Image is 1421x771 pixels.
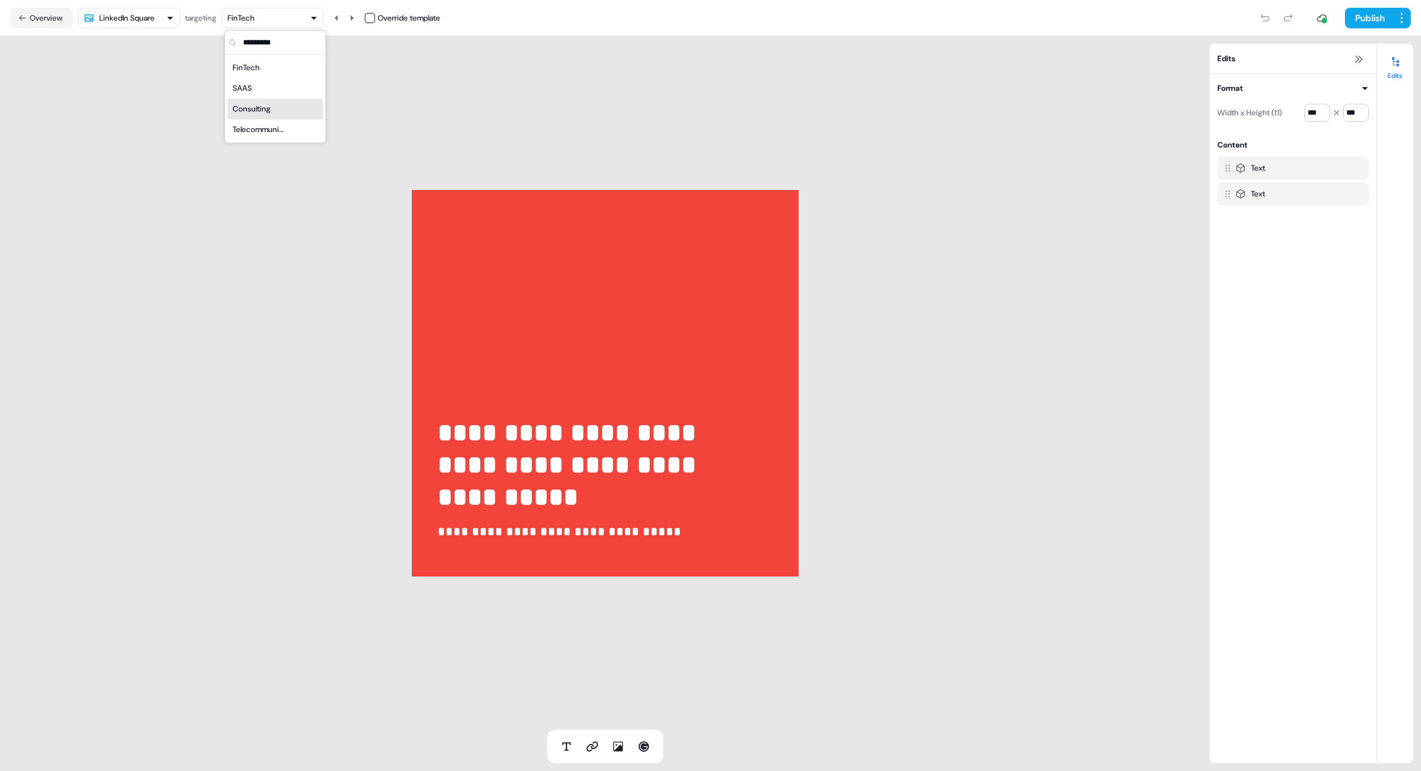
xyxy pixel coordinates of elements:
div: FinTech [233,61,260,74]
div: Content [1217,138,1248,151]
div: Text [1251,187,1265,200]
div: Override template [378,12,440,24]
div: Consulting [233,102,271,115]
div: Width x Height (1:1) [1217,102,1282,123]
button: Overview [10,8,73,28]
span: Edits [1217,52,1235,65]
div: targeting [185,12,217,24]
button: Publish [1345,8,1393,28]
div: Format [1217,82,1243,95]
button: FinTech [222,8,324,28]
button: Edits [1377,52,1413,80]
div: LinkedIn Square [99,12,155,24]
div: SAAS [233,82,252,95]
div: Telecommunications [233,123,284,136]
button: Format [1217,82,1369,95]
div: Text [1251,162,1265,175]
div: FinTech [227,12,255,24]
